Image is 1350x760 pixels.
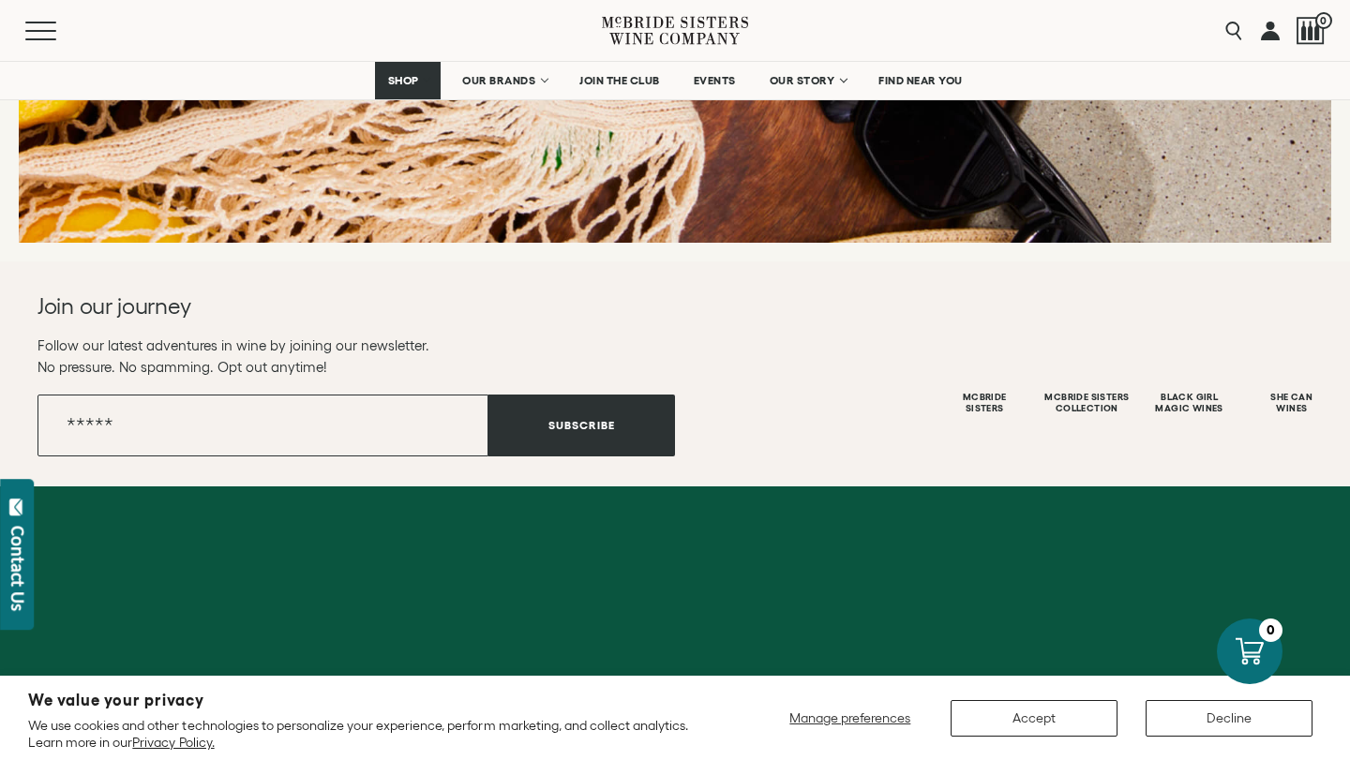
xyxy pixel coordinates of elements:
span: SHOP [387,74,419,87]
a: Privacy Policy. [132,735,214,750]
div: Contact Us [8,526,27,611]
div: She Can Wines [1243,392,1341,414]
div: 0 [1259,618,1282,642]
a: OUR STORY [757,62,858,99]
a: EVENTS [682,62,748,99]
span: Manage preferences [789,710,910,725]
a: FIND NEAR YOU [866,62,975,99]
a: JOIN THE CLUB [567,62,672,99]
p: Follow our latest adventures in wine by joining our newsletter. No pressure. No spamming. Opt out... [37,335,675,378]
button: Accept [951,700,1117,737]
input: Email [37,395,488,456]
a: Follow SHE CAN Wines on Instagram She CanWines [1243,335,1341,414]
div: Mcbride Sisters [936,392,1033,414]
a: SHOP [375,62,441,99]
a: Follow McBride Sisters Collection on Instagram Mcbride SistersCollection [1038,335,1135,414]
a: OUR BRANDS [450,62,558,99]
h2: We value your privacy [28,693,713,708]
a: Follow McBride Sisters on Instagram McbrideSisters [936,335,1033,414]
p: We use cookies and other technologies to personalize your experience, perform marketing, and coll... [28,717,713,751]
span: JOIN THE CLUB [579,74,660,87]
div: Mcbride Sisters Collection [1038,392,1135,414]
button: Decline [1146,700,1312,737]
div: Black Girl Magic Wines [1141,392,1238,414]
button: Subscribe [488,395,675,456]
span: EVENTS [694,74,736,87]
button: Mobile Menu Trigger [25,22,93,40]
span: 0 [1315,12,1332,29]
span: FIND NEAR YOU [878,74,963,87]
h2: Join our journey [37,291,611,321]
button: Manage preferences [778,700,922,737]
a: Follow Black Girl Magic Wines on Instagram Black GirlMagic Wines [1141,335,1238,414]
span: OUR STORY [770,74,835,87]
span: OUR BRANDS [462,74,535,87]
